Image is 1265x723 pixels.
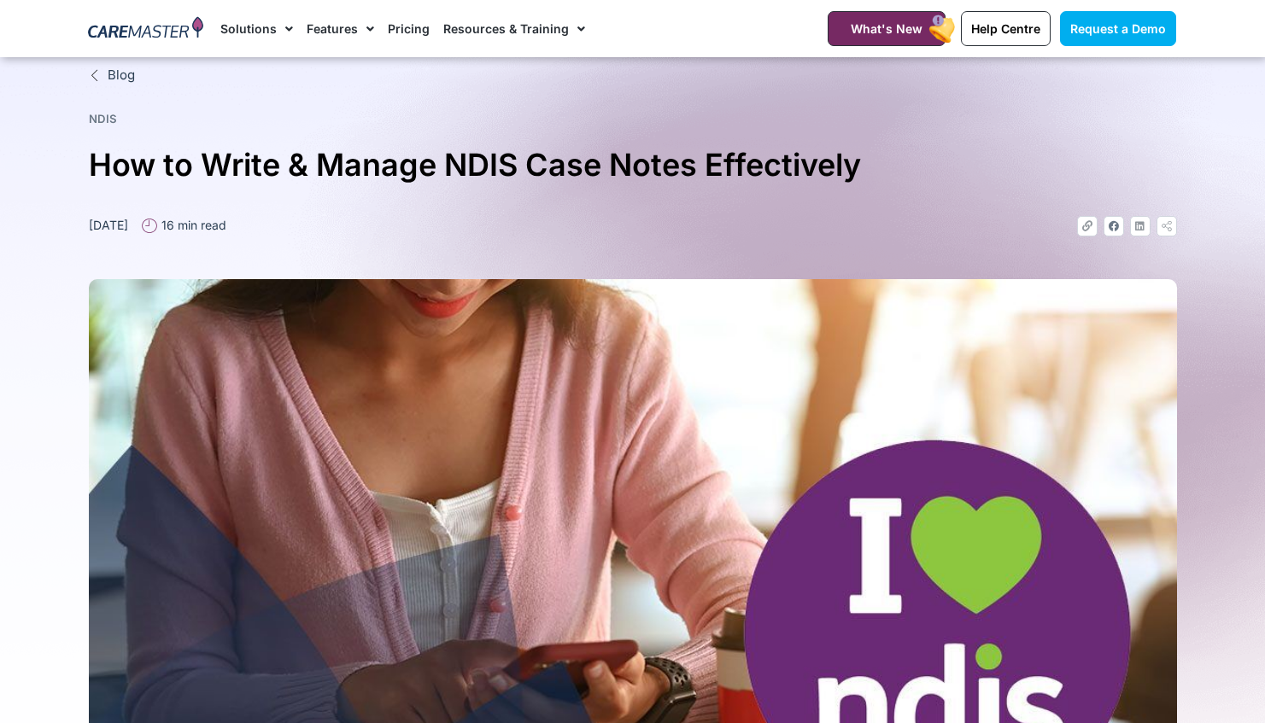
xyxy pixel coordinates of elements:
span: 16 min read [157,216,226,234]
span: Request a Demo [1070,21,1166,36]
span: What's New [851,21,922,36]
a: Blog [89,66,1177,85]
a: Help Centre [961,11,1051,46]
a: What's New [828,11,946,46]
span: Help Centre [971,21,1040,36]
img: CareMaster Logo [88,16,203,42]
time: [DATE] [89,218,128,232]
a: NDIS [89,112,117,125]
span: Blog [103,66,135,85]
h1: How to Write & Manage NDIS Case Notes Effectively [89,140,1177,190]
a: Request a Demo [1060,11,1176,46]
